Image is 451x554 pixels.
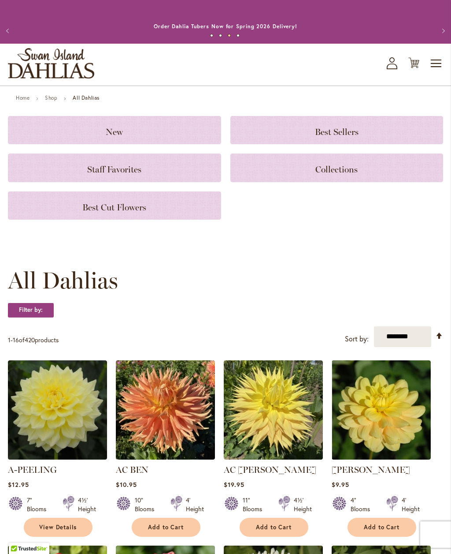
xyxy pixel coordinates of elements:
[106,127,123,137] span: New
[8,480,29,489] span: $12.95
[240,518,308,537] button: Add to Cart
[224,360,323,460] img: AC Jeri
[230,116,444,144] a: Best Sellers
[8,336,11,344] span: 1
[230,153,444,182] a: Collections
[332,360,431,460] img: AHOY MATEY
[8,453,107,461] a: A-Peeling
[402,496,420,513] div: 4' Height
[315,164,358,175] span: Collections
[332,480,349,489] span: $9.95
[345,331,369,347] label: Sort by:
[219,34,222,37] button: 2 of 4
[364,524,400,531] span: Add to Cart
[45,94,57,101] a: Shop
[116,464,148,475] a: AC BEN
[8,360,107,460] img: A-Peeling
[25,336,35,344] span: 420
[351,496,376,513] div: 4" Blooms
[116,360,215,460] img: AC BEN
[294,496,312,513] div: 4½' Height
[73,94,100,101] strong: All Dahlias
[8,303,54,318] strong: Filter by:
[8,116,221,144] a: New
[148,524,184,531] span: Add to Cart
[224,480,244,489] span: $19.95
[8,267,118,294] span: All Dahlias
[315,127,359,137] span: Best Sellers
[8,48,94,79] a: store logo
[347,518,416,537] button: Add to Cart
[132,518,200,537] button: Add to Cart
[8,153,221,182] a: Staff Favorites
[433,22,451,40] button: Next
[135,496,160,513] div: 10" Blooms
[237,34,240,37] button: 4 of 4
[27,496,52,513] div: 7" Blooms
[8,333,59,347] p: - of products
[7,523,31,547] iframe: Launch Accessibility Center
[16,94,30,101] a: Home
[87,164,141,175] span: Staff Favorites
[13,336,19,344] span: 16
[82,202,146,213] span: Best Cut Flowers
[256,524,292,531] span: Add to Cart
[332,453,431,461] a: AHOY MATEY
[116,453,215,461] a: AC BEN
[332,464,410,475] a: [PERSON_NAME]
[8,191,221,220] a: Best Cut Flowers
[8,464,57,475] a: A-PEELING
[224,464,316,475] a: AC [PERSON_NAME]
[243,496,268,513] div: 11" Blooms
[224,453,323,461] a: AC Jeri
[78,496,96,513] div: 4½' Height
[210,34,213,37] button: 1 of 4
[116,480,137,489] span: $10.95
[154,23,297,30] a: Order Dahlia Tubers Now for Spring 2026 Delivery!
[39,524,77,531] span: View Details
[186,496,204,513] div: 4' Height
[228,34,231,37] button: 3 of 4
[24,518,92,537] a: View Details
